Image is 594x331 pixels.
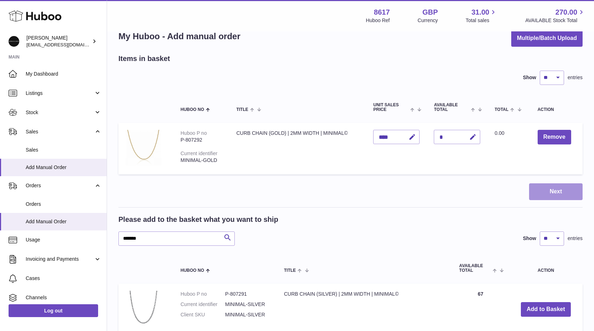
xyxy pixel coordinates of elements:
[26,42,105,47] span: [EMAIL_ADDRESS][DOMAIN_NAME]
[181,107,204,112] span: Huboo no
[26,236,101,243] span: Usage
[236,107,248,112] span: Title
[181,291,225,297] dt: Huboo P no
[511,30,583,47] button: Multiple/Batch Upload
[126,291,161,326] img: CURB CHAIN (SILVER) | 2MM WIDTH | MINIMAL©
[26,201,101,208] span: Orders
[118,54,170,63] h2: Items in basket
[568,74,583,81] span: entries
[181,130,207,136] div: Huboo P no
[422,7,438,17] strong: GBP
[26,218,101,225] span: Add Manual Order
[26,109,94,116] span: Stock
[568,235,583,242] span: entries
[521,302,571,317] button: Add to Basket
[181,157,222,164] div: MINIMAL-GOLD
[523,74,536,81] label: Show
[494,107,508,112] span: Total
[509,256,583,280] th: Action
[366,17,390,24] div: Huboo Ref
[26,182,94,189] span: Orders
[26,71,101,77] span: My Dashboard
[118,31,240,42] h1: My Huboo - Add manual order
[26,164,101,171] span: Add Manual Order
[181,137,222,143] div: P-807292
[181,151,218,156] div: Current identifier
[538,130,571,144] button: Remove
[229,123,366,174] td: CURB CHAIN (GOLD) | 2MM WIDTH | MINIMAL©
[459,264,491,273] span: AVAILABLE Total
[374,7,390,17] strong: 8617
[284,268,296,273] span: Title
[434,103,469,112] span: AVAILABLE Total
[26,147,101,153] span: Sales
[26,35,91,48] div: [PERSON_NAME]
[181,301,225,308] dt: Current identifier
[26,256,94,263] span: Invoicing and Payments
[181,311,225,318] dt: Client SKU
[466,17,497,24] span: Total sales
[494,130,504,136] span: 0.00
[118,215,278,224] h2: Please add to the basket what you want to ship
[225,311,270,318] dd: MINIMAL-SILVER
[26,128,94,135] span: Sales
[181,268,204,273] span: Huboo no
[9,304,98,317] a: Log out
[26,294,101,301] span: Channels
[26,275,101,282] span: Cases
[525,7,585,24] a: 270.00 AVAILABLE Stock Total
[538,107,575,112] div: Action
[225,291,270,297] dd: P-807291
[523,235,536,242] label: Show
[126,130,161,165] img: CURB CHAIN (GOLD) | 2MM WIDTH | MINIMAL©
[225,301,270,308] dd: MINIMAL-SILVER
[26,90,94,97] span: Listings
[418,17,438,24] div: Currency
[466,7,497,24] a: 31.00 Total sales
[471,7,489,17] span: 31.00
[9,36,19,47] img: hello@alfredco.com
[525,17,585,24] span: AVAILABLE Stock Total
[529,183,583,200] button: Next
[555,7,577,17] span: 270.00
[373,103,408,112] span: Unit Sales Price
